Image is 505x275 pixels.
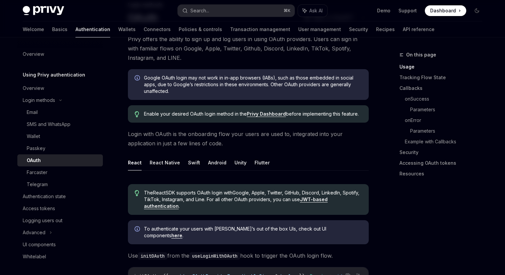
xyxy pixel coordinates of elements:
[128,251,369,260] span: Use from the hook to trigger the OAuth login flow.
[472,5,482,16] button: Toggle dark mode
[27,108,38,116] div: Email
[208,155,226,170] button: Android
[128,129,369,148] span: Login with OAuth is the onboarding flow your users are used to, integrated into your application ...
[298,21,341,37] a: User management
[135,111,139,117] svg: Tip
[309,7,323,14] span: Ask AI
[23,253,46,261] div: Whitelabel
[135,190,139,196] svg: Tip
[144,111,362,117] span: Enable your desired OAuth login method in the before implementing this feature.
[27,120,70,128] div: SMS and WhatsApp
[23,96,55,104] div: Login methods
[399,168,488,179] a: Resources
[144,189,362,210] span: The React SDK supports OAuth login with Google, Apple, Twitter, GitHub, Discord, LinkedIn, Spotif...
[17,215,103,227] a: Logging users out
[399,72,488,83] a: Tracking Flow State
[138,252,167,260] code: initOAuth
[144,21,171,37] a: Connectors
[17,82,103,94] a: Overview
[406,51,436,59] span: On this page
[377,7,390,14] a: Demo
[17,142,103,154] a: Passkey
[23,241,56,249] div: UI components
[144,75,362,95] span: Google OAuth login may not work in in-app browsers (IABs), such as those embedded in social apps,...
[255,155,270,170] button: Flutter
[398,7,417,14] a: Support
[118,21,136,37] a: Wallets
[17,48,103,60] a: Overview
[23,84,44,92] div: Overview
[17,130,103,142] a: Wallet
[399,147,488,158] a: Security
[425,5,466,16] a: Dashboard
[399,158,488,168] a: Accessing OAuth tokens
[23,192,66,200] div: Authentication state
[405,94,488,104] a: onSuccess
[23,50,44,58] div: Overview
[399,83,488,94] a: Callbacks
[376,21,395,37] a: Recipes
[23,217,62,225] div: Logging users out
[405,136,488,147] a: Example with Callbacks
[410,104,488,115] a: Parameters
[349,21,368,37] a: Security
[247,111,286,117] a: Privy Dashboard
[23,71,85,79] h5: Using Privy authentication
[410,126,488,136] a: Parameters
[17,190,103,202] a: Authentication state
[284,8,291,13] span: ⌘ K
[189,252,240,260] code: useLoginWithOAuth
[17,166,103,178] a: Farcaster
[403,21,435,37] a: API reference
[75,21,110,37] a: Authentication
[17,154,103,166] a: OAuth
[298,5,327,17] button: Ask AI
[135,75,141,82] svg: Info
[399,61,488,72] a: Usage
[405,115,488,126] a: onError
[144,226,362,239] span: To authenticate your users with [PERSON_NAME]’s out of the box UIs, check out UI components .
[188,155,200,170] button: Swift
[234,155,246,170] button: Unity
[27,180,48,188] div: Telegram
[27,144,45,152] div: Passkey
[27,168,47,176] div: Farcaster
[17,239,103,251] a: UI components
[23,6,64,15] img: dark logo
[128,155,142,170] button: React
[52,21,67,37] a: Basics
[179,21,222,37] a: Policies & controls
[128,34,369,62] span: Privy offers the ability to sign up and log users in using OAuth providers. Users can sign in wit...
[17,178,103,190] a: Telegram
[17,202,103,215] a: Access tokens
[150,155,180,170] button: React Native
[23,204,55,213] div: Access tokens
[430,7,456,14] span: Dashboard
[27,132,40,140] div: Wallet
[17,106,103,118] a: Email
[27,156,41,164] div: OAuth
[171,233,182,239] a: here
[17,251,103,263] a: Whitelabel
[23,229,45,237] div: Advanced
[230,21,290,37] a: Transaction management
[178,5,295,17] button: Search...⌘K
[190,7,209,15] div: Search...
[23,21,44,37] a: Welcome
[135,226,141,233] svg: Info
[17,118,103,130] a: SMS and WhatsApp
